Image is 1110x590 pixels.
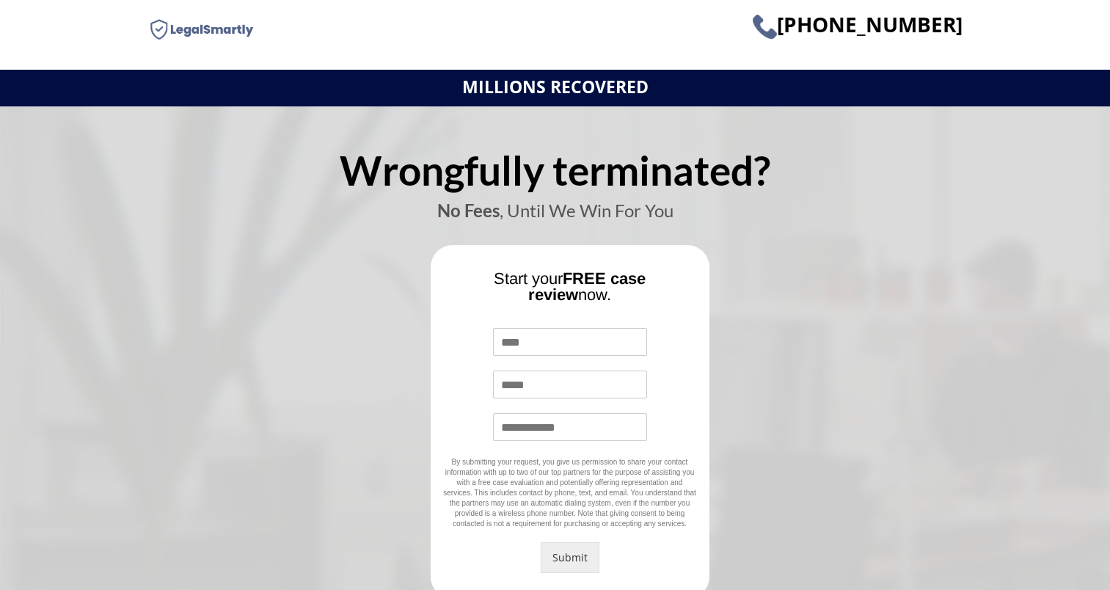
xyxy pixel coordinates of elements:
span: By submitting your request, you give us permission to share your contact information with up to t... [443,458,695,528]
div: , Until We Win For You [148,202,963,230]
b: FREE case review [528,269,646,304]
strong: MILLIONS RECOVERED [462,75,649,98]
b: No Fees [437,200,500,221]
span: [PHONE_NUMBER] [753,10,963,38]
div: Wrongfully terminated? [148,150,963,202]
a: [PHONE_NUMBER] [753,21,963,35]
div: Start your now. [442,271,698,314]
button: Submit [541,542,599,573]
